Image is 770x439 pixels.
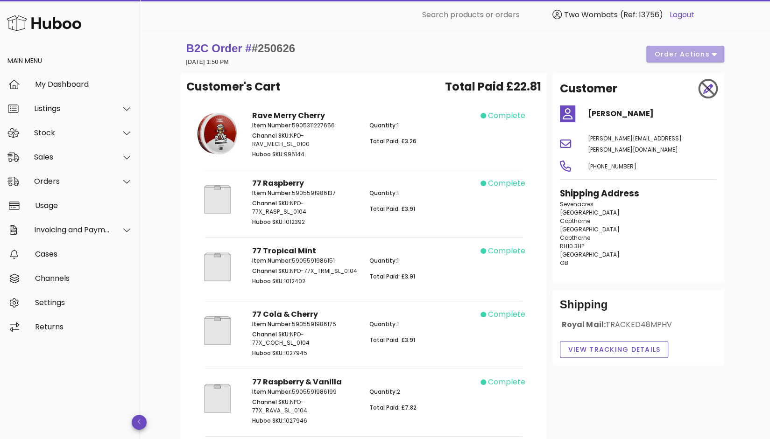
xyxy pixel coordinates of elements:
p: NPO-RAV_MECH_SL_0100 [252,132,358,148]
span: Total Paid: £3.91 [369,205,415,213]
span: Channel SKU: [252,330,290,338]
span: [GEOGRAPHIC_DATA] [560,209,620,216]
div: Orders [34,177,110,186]
span: Total Paid: £7.82 [369,404,416,411]
img: Huboo Logo [7,13,81,33]
span: Quantity: [369,320,396,328]
img: Product Image [194,376,241,419]
span: Quantity: [369,257,396,265]
span: Huboo SKU: [252,218,284,226]
span: RH10 3HP [560,242,584,250]
span: Huboo SKU: [252,349,284,357]
span: [PERSON_NAME][EMAIL_ADDRESS][PERSON_NAME][DOMAIN_NAME] [588,134,682,153]
div: Usage [35,201,133,210]
div: Invoicing and Payments [34,225,110,234]
div: Cases [35,250,133,258]
span: Total Paid £22.81 [445,78,541,95]
span: Item Number: [252,121,292,129]
span: Channel SKU: [252,267,290,275]
div: Royal Mail: [560,320,717,337]
strong: B2C Order # [186,42,296,55]
p: 1027946 [252,417,358,425]
strong: 77 Raspberry & Vanilla [252,376,342,387]
strong: Rave Merry Cherry [252,110,325,121]
p: NPO-77X_RASP_SL_0104 [252,199,358,216]
a: Logout [670,9,694,21]
span: Item Number: [252,257,292,265]
span: complete [488,376,525,388]
span: Huboo SKU: [252,150,284,158]
p: 5905311227656 [252,121,358,130]
div: Returns [35,322,133,331]
span: Channel SKU: [252,398,290,406]
span: Item Number: [252,388,292,396]
span: Quantity: [369,388,396,396]
div: Settings [35,298,133,307]
p: 1 [369,257,475,265]
p: 1 [369,121,475,130]
span: (Ref: 13756) [620,9,663,20]
div: Listings [34,104,110,113]
span: Item Number: [252,320,292,328]
span: [GEOGRAPHIC_DATA] [560,251,620,258]
span: Total Paid: £3.91 [369,272,415,280]
img: Product Image [194,309,241,352]
p: NPO-77X_COCH_SL_0104 [252,330,358,347]
strong: 77 Cola & Cherry [252,309,318,320]
p: 996144 [252,150,358,159]
small: [DATE] 1:50 PM [186,59,229,65]
img: Product Image [194,110,241,157]
p: 1027945 [252,349,358,357]
span: #250626 [252,42,295,55]
img: Product Image [194,178,241,221]
p: 5905591986137 [252,189,358,197]
p: NPO-77X_TRMI_SL_0104 [252,267,358,275]
h2: Customer [560,80,617,97]
span: Channel SKU: [252,132,290,139]
div: Sales [34,153,110,161]
span: Item Number: [252,189,292,197]
div: Shipping [560,297,717,320]
span: Quantity: [369,189,396,197]
p: 2 [369,388,475,396]
span: Channel SKU: [252,199,290,207]
span: View Tracking details [568,345,661,355]
div: Stock [34,128,110,137]
span: Huboo SKU: [252,417,284,425]
div: My Dashboard [35,80,133,89]
span: Quantity: [369,121,396,129]
p: 5905591986199 [252,388,358,396]
div: Channels [35,274,133,283]
span: [GEOGRAPHIC_DATA] [560,225,620,233]
p: 1 [369,320,475,328]
span: complete [488,309,525,320]
span: complete [488,178,525,189]
span: Customer's Cart [186,78,280,95]
h4: [PERSON_NAME] [588,108,717,119]
img: Product Image [194,245,241,288]
span: complete [488,245,525,257]
span: Total Paid: £3.26 [369,137,416,145]
span: Huboo SKU: [252,277,284,285]
span: TRACKED48MPHV [606,319,672,330]
p: NPO-77X_RAVA_SL_0104 [252,398,358,415]
strong: 77 Raspberry [252,178,304,188]
span: GB [560,259,568,267]
span: Two Wombats [564,9,618,20]
strong: 77 Tropical Mint [252,245,316,256]
span: [PHONE_NUMBER] [588,162,636,170]
p: 1 [369,189,475,197]
h3: Shipping Address [560,187,717,200]
span: Sevenacres [560,200,593,208]
span: Copthorne [560,234,590,242]
button: View Tracking details [560,341,669,358]
span: Total Paid: £3.91 [369,336,415,344]
span: Copthorne [560,217,590,225]
p: 5905591986175 [252,320,358,328]
p: 5905591986151 [252,257,358,265]
p: 1012392 [252,218,358,226]
p: 1012402 [252,277,358,286]
span: complete [488,110,525,121]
